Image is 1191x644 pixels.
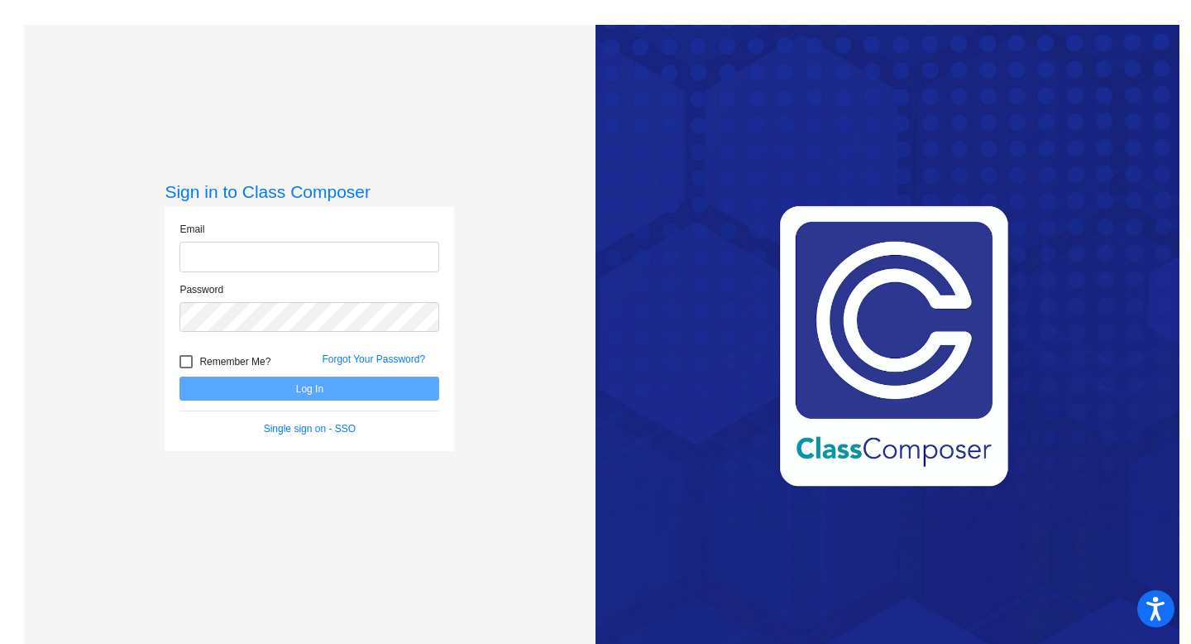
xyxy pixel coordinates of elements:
label: Password [179,282,223,297]
label: Email [179,222,204,237]
span: Remember Me? [199,352,270,372]
a: Single sign on - SSO [264,423,356,435]
a: Forgot Your Password? [322,353,425,365]
button: Log In [179,377,439,401]
h3: Sign in to Class Composer [165,181,454,202]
